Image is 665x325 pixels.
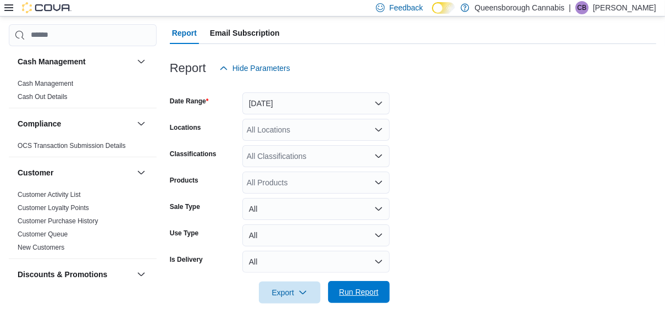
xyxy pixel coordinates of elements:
[18,244,64,251] a: New Customers
[18,269,132,280] button: Discounts & Promotions
[18,93,68,101] a: Cash Out Details
[170,229,198,238] label: Use Type
[135,166,148,179] button: Customer
[242,198,390,220] button: All
[593,1,656,14] p: [PERSON_NAME]
[18,230,68,238] a: Customer Queue
[9,139,157,157] div: Compliance
[170,202,200,211] label: Sale Type
[242,224,390,246] button: All
[170,176,198,185] label: Products
[18,167,132,178] button: Customer
[9,77,157,108] div: Cash Management
[18,56,132,67] button: Cash Management
[18,269,107,280] h3: Discounts & Promotions
[170,62,206,75] h3: Report
[170,150,217,158] label: Classifications
[374,152,383,161] button: Open list of options
[18,167,53,178] h3: Customer
[18,141,126,150] span: OCS Transaction Submission Details
[18,190,81,199] span: Customer Activity List
[18,243,64,252] span: New Customers
[18,56,86,67] h3: Cash Management
[242,251,390,273] button: All
[170,123,201,132] label: Locations
[232,63,290,74] span: Hide Parameters
[432,2,455,14] input: Dark Mode
[374,178,383,187] button: Open list of options
[18,203,89,212] span: Customer Loyalty Points
[374,125,383,134] button: Open list of options
[9,188,157,258] div: Customer
[18,142,126,150] a: OCS Transaction Submission Details
[18,79,73,88] span: Cash Management
[18,118,132,129] button: Compliance
[578,1,587,14] span: CB
[18,191,81,199] a: Customer Activity List
[170,97,209,106] label: Date Range
[170,255,203,264] label: Is Delivery
[135,117,148,130] button: Compliance
[18,230,68,239] span: Customer Queue
[172,22,197,44] span: Report
[259,282,320,304] button: Export
[265,282,314,304] span: Export
[18,204,89,212] a: Customer Loyalty Points
[18,118,61,129] h3: Compliance
[339,287,379,298] span: Run Report
[210,22,280,44] span: Email Subscription
[475,1,564,14] p: Queensborough Cannabis
[22,2,71,13] img: Cova
[135,55,148,68] button: Cash Management
[569,1,571,14] p: |
[575,1,589,14] div: Calvin Basran
[242,92,390,114] button: [DATE]
[215,57,295,79] button: Hide Parameters
[18,80,73,87] a: Cash Management
[18,92,68,101] span: Cash Out Details
[389,2,423,13] span: Feedback
[135,268,148,281] button: Discounts & Promotions
[328,281,390,303] button: Run Report
[18,217,98,225] a: Customer Purchase History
